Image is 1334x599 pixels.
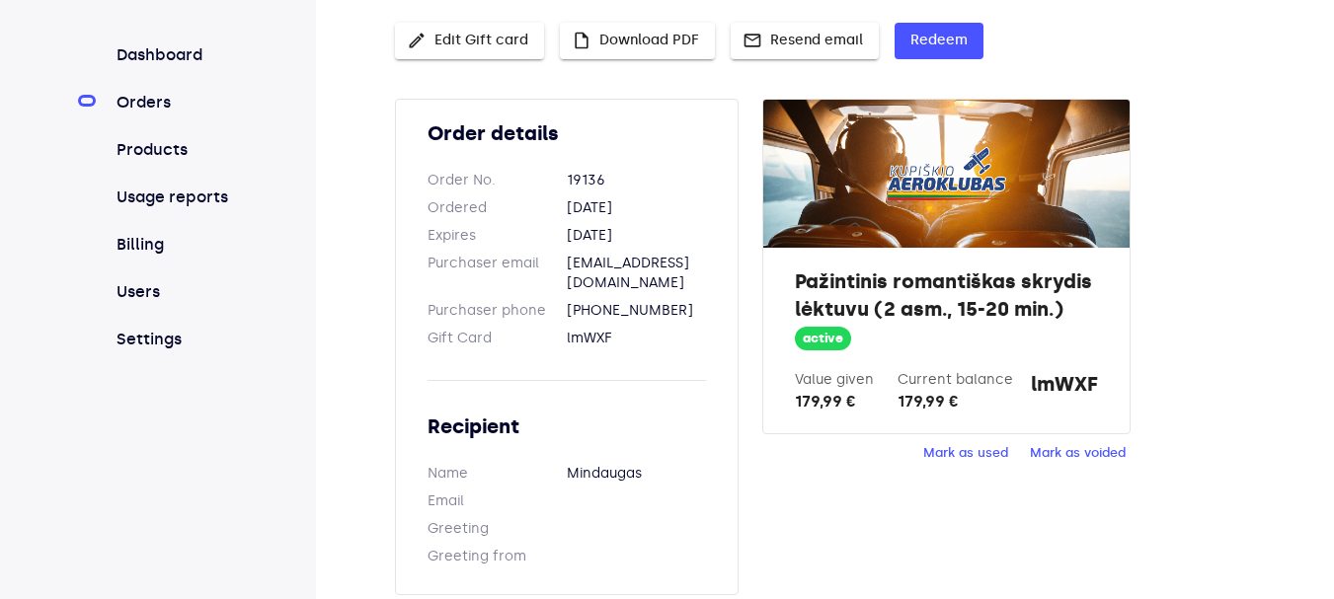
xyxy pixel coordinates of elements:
label: Value given [795,371,874,388]
dd: [DATE] [567,198,706,218]
dd: [DATE] [567,226,706,246]
dt: Purchaser email [428,254,567,293]
span: Edit Gift card [411,29,528,53]
a: Billing [113,233,244,257]
a: Users [113,280,244,304]
dt: Name [428,464,567,484]
dd: [EMAIL_ADDRESS][DOMAIN_NAME] [567,254,706,293]
a: Dashboard [113,43,244,67]
span: Resend email [746,29,863,53]
h2: Pažintinis romantiškas skrydis lėktuvu (2 asm., 15-20 min.) [795,267,1097,323]
dd: Mindaugas [567,464,706,484]
button: Mark as used [918,438,1013,469]
button: Download PDF [560,23,715,59]
button: Redeem [895,23,983,59]
span: Mark as used [923,442,1008,465]
dd: 19136 [567,171,706,190]
dd: lmWXF [567,329,706,348]
strong: lmWXF [1031,370,1098,413]
span: mail [743,31,762,50]
h2: Recipient [428,412,706,440]
h2: Order details [428,119,706,147]
span: Redeem [910,29,968,53]
dt: Expires [428,226,567,246]
dt: Gift Card [428,329,567,348]
a: Settings [113,328,244,351]
button: Mark as voided [1025,438,1131,469]
button: Resend email [731,23,879,59]
a: Products [113,138,244,162]
button: Edit Gift card [395,23,544,59]
dt: Purchaser phone [428,301,567,321]
span: active [795,330,851,348]
dt: Email [428,491,567,511]
a: Edit Gift card [395,30,544,46]
label: Current balance [898,371,1013,388]
span: insert_drive_file [572,31,591,50]
div: 179,99 € [898,390,1013,413]
dd: [PHONE_NUMBER] [567,301,706,321]
span: edit [407,31,427,50]
span: Download PDF [576,29,699,53]
dt: Greeting from [428,547,567,566]
span: Mark as voided [1030,442,1126,465]
dt: Ordered [428,198,567,218]
a: Orders [113,91,244,114]
dt: Order No. [428,171,567,190]
dt: Greeting [428,519,567,539]
div: 179,99 € [795,390,874,413]
a: Usage reports [113,186,244,209]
